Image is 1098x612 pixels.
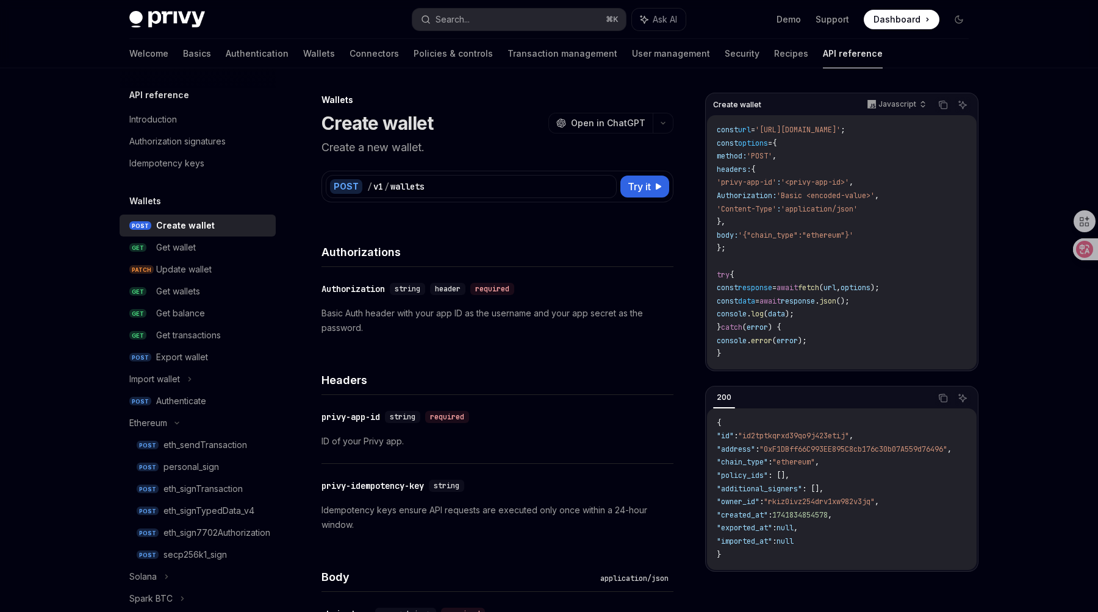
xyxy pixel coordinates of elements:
span: POST [129,397,151,406]
button: Javascript [861,94,931,115]
span: , [836,283,841,293]
span: "rkiz0ivz254drv1xw982v3jq" [764,497,875,507]
div: required [470,283,514,295]
span: , [828,510,832,520]
span: "imported_at" [717,536,772,546]
a: Recipes [774,39,808,68]
a: Demo [777,13,801,26]
h5: API reference [129,88,189,102]
span: data [738,296,755,306]
span: ); [785,309,794,319]
span: : [768,510,772,520]
button: Ask AI [955,390,971,406]
div: Get transactions [156,328,221,343]
h5: Wallets [129,194,161,208]
button: Ask AI [955,97,971,113]
span: error [751,336,772,346]
span: , [875,191,879,201]
div: Get wallets [156,284,200,299]
span: null [777,523,794,533]
span: const [717,283,738,293]
span: "id2tptkqrxd39qo9j423etij" [738,431,849,441]
a: Basics [183,39,211,68]
span: POST [129,353,151,362]
span: : [734,431,738,441]
span: GET [129,287,146,296]
span: (); [836,296,849,306]
span: url [738,125,751,135]
button: Copy the contents from the code block [935,97,951,113]
span: } [717,349,721,358]
button: Try it [620,176,669,197]
span: error [747,322,768,332]
span: ; [841,125,845,135]
h4: Body [321,569,595,585]
span: Dashboard [874,13,920,26]
span: , [772,151,777,161]
a: Security [725,39,759,68]
a: Idempotency keys [120,152,276,174]
span: . [747,336,751,346]
span: = [772,283,777,293]
span: Authorization: [717,191,777,201]
span: POST [137,441,159,450]
span: const [717,138,738,148]
span: 'privy-app-id' [717,177,777,187]
span: await [759,296,781,306]
span: options [841,283,870,293]
span: "policy_ids" [717,471,768,480]
span: . [815,296,819,306]
span: '<privy-app-id>' [781,177,849,187]
span: : [], [802,484,823,494]
span: }, [717,217,725,227]
a: Support [816,13,849,26]
a: POSTCreate wallet [120,215,276,237]
span: "owner_id" [717,497,759,507]
div: POST [330,179,362,194]
span: , [947,444,952,454]
a: POSTeth_signTypedData_v4 [120,500,276,522]
span: 1741834854578 [772,510,828,520]
span: : [777,177,781,187]
span: ); [870,283,879,293]
a: Introduction [120,109,276,130]
div: Wallets [321,94,673,106]
a: Dashboard [864,10,939,29]
span: response [738,283,772,293]
div: 200 [713,390,735,405]
span: url [823,283,836,293]
p: Idempotency keys ensure API requests are executed only once within a 24-hour window. [321,503,673,532]
a: POSTAuthenticate [120,390,276,412]
div: eth_signTransaction [163,482,243,496]
div: wallets [390,180,425,193]
a: Authentication [226,39,289,68]
span: error [777,336,798,346]
div: Ethereum [129,416,167,430]
span: POST [137,485,159,494]
span: , [849,177,853,187]
span: const [717,296,738,306]
span: "ethereum" [772,457,815,467]
span: "address" [717,444,755,454]
span: = [751,125,755,135]
button: Ask AI [632,9,686,30]
span: 'application/json' [781,204,858,214]
div: eth_sign7702Authorization [163,525,270,540]
div: secp256k1_sign [163,547,227,562]
span: , [815,457,819,467]
span: string [434,481,459,491]
span: , [849,431,853,441]
span: ( [742,322,747,332]
span: POST [137,528,159,538]
span: : [777,204,781,214]
span: . [747,309,751,319]
a: POSTeth_sendTransaction [120,434,276,456]
span: data [768,309,785,319]
h4: Headers [321,372,673,388]
div: eth_signTypedData_v4 [163,503,254,518]
a: GETGet wallet [120,237,276,258]
span: console [717,309,747,319]
button: Copy the contents from the code block [935,390,951,406]
div: / [367,180,372,193]
button: Toggle dark mode [949,10,969,29]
